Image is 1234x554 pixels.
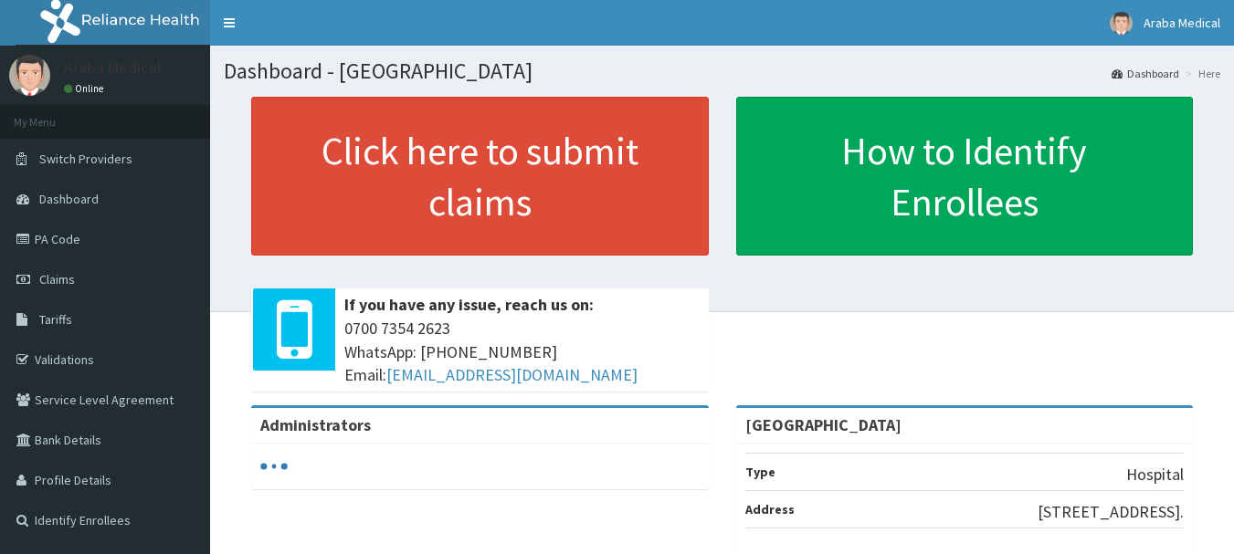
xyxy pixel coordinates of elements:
strong: [GEOGRAPHIC_DATA] [745,414,902,435]
span: Araba Medical [1144,15,1220,31]
h1: Dashboard - [GEOGRAPHIC_DATA] [224,59,1220,83]
b: If you have any issue, reach us on: [344,294,594,315]
a: [EMAIL_ADDRESS][DOMAIN_NAME] [386,364,638,385]
p: Hospital [1126,463,1184,486]
li: Here [1181,66,1220,81]
a: Dashboard [1112,66,1179,81]
span: 0700 7354 2623 WhatsApp: [PHONE_NUMBER] Email: [344,317,700,387]
svg: audio-loading [260,453,288,480]
b: Administrators [260,414,371,435]
p: Araba Medical [64,59,162,76]
span: Tariffs [39,311,72,328]
a: Online [64,82,108,95]
img: User Image [9,55,50,96]
span: Switch Providers [39,151,132,167]
b: Type [745,464,775,480]
span: Claims [39,271,75,287]
a: Click here to submit claims [251,97,709,256]
a: How to Identify Enrollees [736,97,1194,256]
span: Dashboard [39,191,99,207]
p: [STREET_ADDRESS]. [1038,500,1184,524]
b: Address [745,501,795,517]
img: User Image [1110,12,1133,35]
